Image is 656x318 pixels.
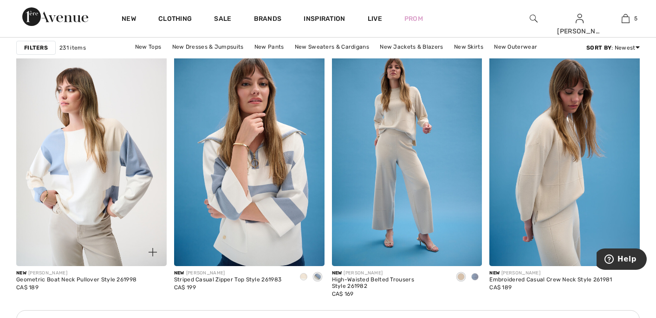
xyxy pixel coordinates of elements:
a: Clothing [158,15,192,25]
span: CA$ 189 [16,284,39,291]
a: New Pants [250,41,289,53]
div: Geometric Boat Neck Pullover Style 261998 [16,277,136,283]
div: Birch melange [454,270,468,285]
a: Geometric Boat Neck Pullover Style 261998. Winter white/birch/chambray [16,41,167,266]
a: New Dresses & Jumpsuits [168,41,248,53]
a: New Outerwear [489,41,542,53]
a: 5 [603,13,648,24]
div: [PERSON_NAME] [489,270,612,277]
span: CA$ 199 [174,284,196,291]
img: High-Waisted Belted Trousers Style 261982. Birch melange [332,41,482,266]
img: Striped Casual Zipper Top Style 261983. Birch melange/winter white [174,41,325,266]
img: My Bag [622,13,630,24]
a: Sign In [576,14,584,23]
strong: Filters [24,44,48,52]
a: Live [368,14,382,24]
strong: Sort By [586,45,611,51]
a: New [122,15,136,25]
span: CA$ 169 [332,291,354,297]
img: Embroidered Casual Crew Neck Style 261981. Birch melange [489,41,640,266]
img: 1ère Avenue [22,7,88,26]
a: Sale [214,15,231,25]
a: Prom [404,14,423,24]
a: New Tops [130,41,166,53]
img: search the website [530,13,538,24]
div: Embroidered Casual Crew Neck Style 261981 [489,277,612,283]
a: New Skirts [449,41,488,53]
div: High-Waisted Belted Trousers Style 261982 [332,277,447,290]
div: [PERSON_NAME] [174,270,281,277]
img: plus_v2.svg [149,248,157,256]
span: CA$ 189 [489,284,512,291]
a: New Jackets & Blazers [375,41,448,53]
div: Chambray [468,270,482,285]
span: New [174,270,184,276]
div: [PERSON_NAME] [16,270,136,277]
a: New Sweaters & Cardigans [290,41,374,53]
a: Brands [254,15,282,25]
div: Striped Casual Zipper Top Style 261983 [174,277,281,283]
span: New [332,270,342,276]
span: 231 items [59,44,86,52]
img: My Info [576,13,584,24]
span: Inspiration [304,15,345,25]
div: Winter white/chambray [311,270,325,285]
div: Birch melange/winter white [297,270,311,285]
span: 5 [634,14,637,23]
div: [PERSON_NAME] [557,26,602,36]
div: : Newest [586,44,640,52]
div: [PERSON_NAME] [332,270,447,277]
span: New [16,270,26,276]
iframe: Opens a widget where you can find more information [597,248,647,272]
span: New [489,270,500,276]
